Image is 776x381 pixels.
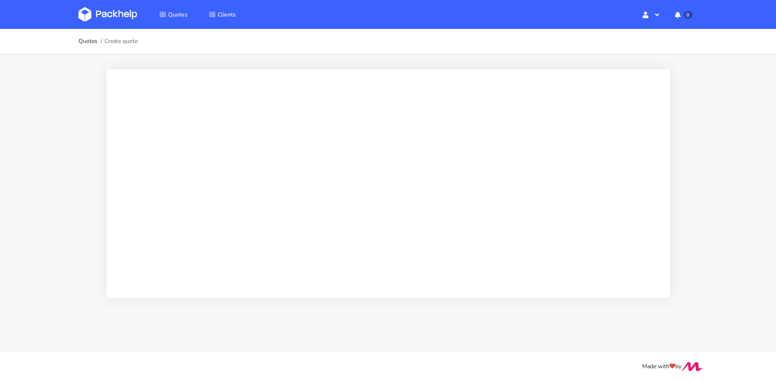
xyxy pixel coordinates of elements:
[78,7,137,22] img: Dashboard
[68,362,709,372] div: Made with by
[116,79,660,286] iframe: Your browser does not support iframes.
[168,11,187,19] span: Quotes
[78,38,97,45] a: Quotes
[150,7,197,22] a: Quotes
[78,33,138,50] nav: breadcrumb
[683,11,692,19] span: 0
[104,38,138,45] span: Create quote
[681,362,703,371] img: Move Closer
[218,11,236,19] span: Clients
[668,7,698,22] button: 0
[199,7,246,22] a: Clients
